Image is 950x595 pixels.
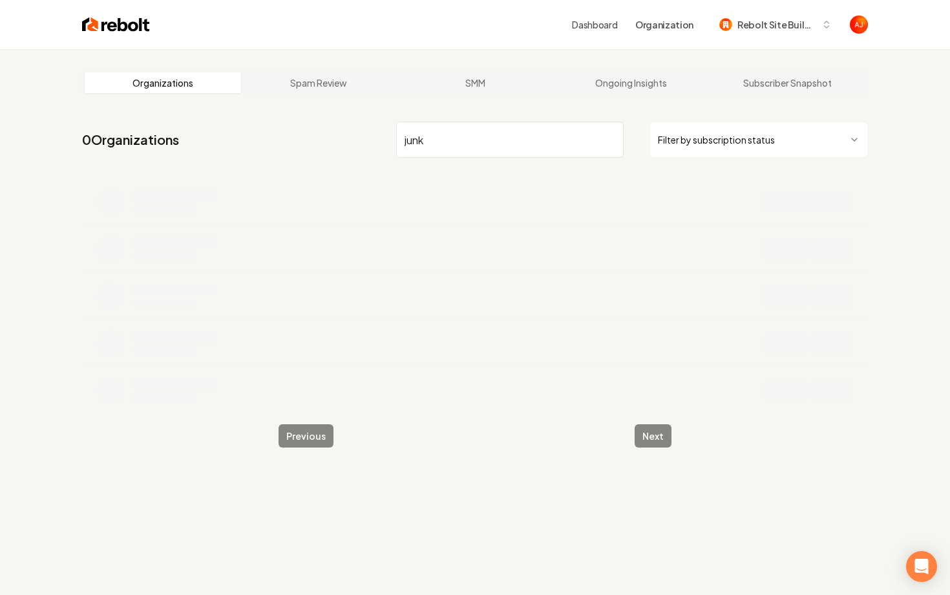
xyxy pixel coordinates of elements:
[850,16,868,34] img: Austin Jellison
[82,16,150,34] img: Rebolt Logo
[241,72,397,93] a: Spam Review
[85,72,241,93] a: Organizations
[396,122,624,158] input: Search by name or ID
[737,18,816,32] span: Rebolt Site Builder
[82,131,179,149] a: 0Organizations
[572,18,617,31] a: Dashboard
[719,18,732,31] img: Rebolt Site Builder
[906,551,937,582] div: Open Intercom Messenger
[397,72,553,93] a: SMM
[709,72,865,93] a: Subscriber Snapshot
[553,72,710,93] a: Ongoing Insights
[850,16,868,34] button: Open user button
[628,13,701,36] button: Organization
